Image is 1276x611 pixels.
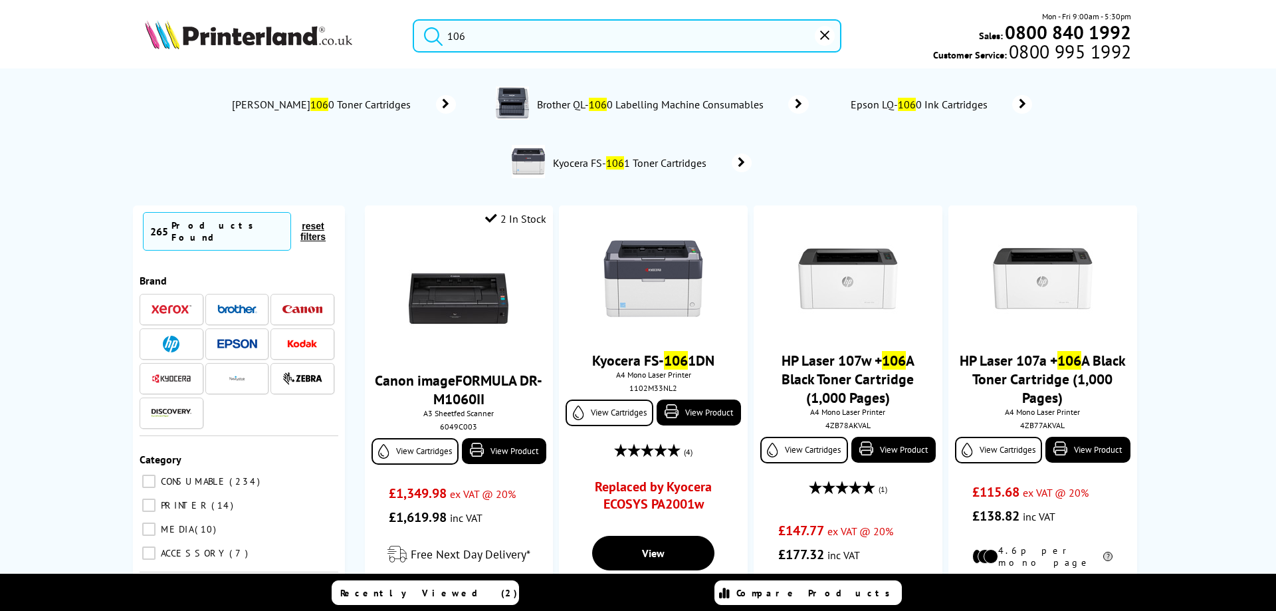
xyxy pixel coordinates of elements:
mark: 106 [310,98,328,111]
span: £1,619.98 [389,509,447,526]
button: reset filters [291,220,335,243]
img: Xerox [152,305,191,314]
img: HP [163,336,179,352]
span: View [642,547,665,560]
mark: 106 [606,156,624,170]
img: Kyocera [152,374,191,384]
a: Printerland Logo [145,20,396,52]
span: (1) [879,477,887,502]
img: Canon [282,305,322,314]
span: inc VAT [827,549,860,562]
div: 4ZB77AKVAL [958,420,1126,430]
a: HP Laser 107a +106A Black Toner Cartridge (1,000 Pages) [960,351,1126,407]
a: Epson LQ-1060 Ink Cartridges [849,95,1032,114]
span: MEDIA [158,523,193,535]
span: ex VAT @ 20% [450,487,516,501]
span: (4) [684,439,692,465]
span: ACCESSORY [158,547,228,559]
a: View Cartridges [566,400,653,426]
a: View Product [657,400,741,426]
a: Recently Viewed (2) [332,580,519,605]
input: PRINTER 14 [142,499,156,512]
span: 265 [150,225,168,238]
div: 1102M33NL2 [569,383,737,393]
span: 234 [229,475,263,487]
mark: 106 [898,98,916,111]
span: Mon - Fri 9:00am - 5:30pm [1042,10,1131,23]
input: MEDIA 10 [142,523,156,536]
span: A4 Mono Laser Printer [760,407,935,417]
img: Epson [217,339,257,349]
img: HP-107a-Front-Small.jpg [993,229,1093,328]
a: View Cartridges [760,437,847,463]
a: View Product [1045,437,1130,463]
span: inc VAT [450,511,482,525]
span: 0800 995 1992 [1007,45,1131,58]
div: 4ZB78AKVAL [764,420,932,430]
span: £1,349.98 [389,485,447,502]
span: £177.32 [778,546,824,563]
div: modal_delivery [372,536,546,573]
img: Kodak [282,340,322,348]
img: Kyocera-FS-1061DN-Front-Main-Small.jpg [603,229,703,328]
img: canon-dr-m1060II-front-small.jpg [409,249,508,348]
span: £115.68 [972,483,1019,501]
a: Kyocera FS-1061 Toner Cartridges [552,145,752,181]
span: 14 [211,499,237,511]
img: Discovery [152,409,191,417]
span: Sales: [979,29,1003,42]
div: 6049C003 [375,422,543,431]
span: PRINTER [158,499,210,511]
li: 4.6p per mono page [972,545,1113,568]
span: A4 Mono Laser Printer [955,407,1130,417]
img: Zebra [282,372,322,385]
a: View Product [851,437,936,463]
span: ex VAT @ 20% [827,525,893,538]
a: View [592,536,714,570]
span: £147.77 [778,522,824,539]
img: Navigator [229,370,245,387]
input: ACCESSORY 7 [142,547,156,560]
span: 7 [229,547,251,559]
span: Epson LQ- 0 Ink Cartridges [849,98,992,111]
a: Brother QL-1060 Labelling Machine Consumables [536,86,809,122]
span: Compare Products [736,587,897,599]
input: Search product or brand [413,19,841,53]
a: View Product [462,438,546,464]
img: QL-1060-conspage.jpg [496,86,529,120]
span: 10 [195,523,219,535]
span: Recently Viewed (2) [340,587,518,599]
span: Free Next Day Delivery* [411,547,530,562]
img: 1102M23NL0-conspage.jpg [512,145,545,178]
img: Brother [217,305,257,314]
span: A4 Mono Laser Printer [566,370,740,380]
a: HP Laser 107w +106A Black Toner Cartridge (1,000 Pages) [782,351,914,407]
a: Replaced by Kyocera ECOSYS PA2001w [584,478,724,519]
span: [PERSON_NAME] 0 Toner Cartridges [231,98,416,111]
b: 0800 840 1992 [1005,20,1131,45]
a: Canon imageFORMULA DR-M1060II [375,371,542,408]
span: CONSUMABLE [158,475,228,487]
mark: 106 [664,351,688,370]
span: Brother QL- 0 Labelling Machine Consumables [536,98,768,111]
input: CONSUMABLE 234 [142,475,156,488]
span: Brand [140,274,167,287]
mark: 106 [589,98,607,111]
mark: 106 [1057,351,1081,370]
img: Printerland Logo [145,20,352,49]
span: A3 Sheetfed Scanner [372,408,546,418]
span: ex VAT @ 20% [1023,486,1089,499]
a: 0800 840 1992 [1003,26,1131,39]
a: Compare Products [714,580,902,605]
img: HP-107w-Front-Small.jpg [798,229,898,328]
a: View Cartridges [955,437,1042,463]
span: £138.82 [972,507,1019,525]
span: Kyocera FS- 1 Toner Cartridges [552,156,712,170]
div: Products Found [171,219,284,243]
a: Kyocera FS-1061DN [592,351,714,370]
div: 2 In Stock [485,212,546,225]
span: inc VAT [1023,510,1055,523]
a: View Cartridges [372,438,459,465]
mark: 106 [882,351,906,370]
span: Customer Service: [933,45,1131,61]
